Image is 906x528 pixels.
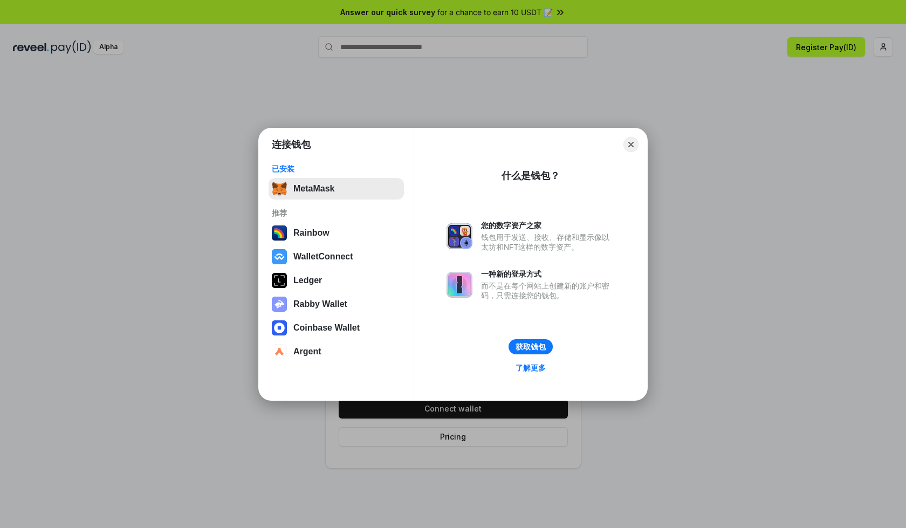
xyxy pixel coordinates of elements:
[447,223,472,249] img: svg+xml,%3Csvg%20xmlns%3D%22http%3A%2F%2Fwww.w3.org%2F2000%2Fsvg%22%20fill%3D%22none%22%20viewBox...
[481,221,615,230] div: 您的数字资产之家
[293,228,330,238] div: Rainbow
[269,293,404,315] button: Rabby Wallet
[272,320,287,335] img: svg+xml,%3Csvg%20width%3D%2228%22%20height%3D%2228%22%20viewBox%3D%220%200%2028%2028%22%20fill%3D...
[269,246,404,268] button: WalletConnect
[269,178,404,200] button: MetaMask
[516,342,546,352] div: 获取钱包
[293,347,321,356] div: Argent
[269,270,404,291] button: Ledger
[293,299,347,309] div: Rabby Wallet
[272,273,287,288] img: svg+xml,%3Csvg%20xmlns%3D%22http%3A%2F%2Fwww.w3.org%2F2000%2Fsvg%22%20width%3D%2228%22%20height%3...
[272,138,311,151] h1: 连接钱包
[272,249,287,264] img: svg+xml,%3Csvg%20width%3D%2228%22%20height%3D%2228%22%20viewBox%3D%220%200%2028%2028%22%20fill%3D...
[509,339,553,354] button: 获取钱包
[272,208,401,218] div: 推荐
[516,363,546,373] div: 了解更多
[447,272,472,298] img: svg+xml,%3Csvg%20xmlns%3D%22http%3A%2F%2Fwww.w3.org%2F2000%2Fsvg%22%20fill%3D%22none%22%20viewBox...
[481,269,615,279] div: 一种新的登录方式
[509,361,552,375] a: 了解更多
[293,184,334,194] div: MetaMask
[293,252,353,262] div: WalletConnect
[269,317,404,339] button: Coinbase Wallet
[293,323,360,333] div: Coinbase Wallet
[272,297,287,312] img: svg+xml,%3Csvg%20xmlns%3D%22http%3A%2F%2Fwww.w3.org%2F2000%2Fsvg%22%20fill%3D%22none%22%20viewBox...
[272,164,401,174] div: 已安装
[272,344,287,359] img: svg+xml,%3Csvg%20width%3D%2228%22%20height%3D%2228%22%20viewBox%3D%220%200%2028%2028%22%20fill%3D...
[293,276,322,285] div: Ledger
[269,222,404,244] button: Rainbow
[272,181,287,196] img: svg+xml,%3Csvg%20fill%3D%22none%22%20height%3D%2233%22%20viewBox%3D%220%200%2035%2033%22%20width%...
[623,137,639,152] button: Close
[481,281,615,300] div: 而不是在每个网站上创建新的账户和密码，只需连接您的钱包。
[502,169,560,182] div: 什么是钱包？
[269,341,404,362] button: Argent
[481,232,615,252] div: 钱包用于发送、接收、存储和显示像以太坊和NFT这样的数字资产。
[272,225,287,241] img: svg+xml,%3Csvg%20width%3D%22120%22%20height%3D%22120%22%20viewBox%3D%220%200%20120%20120%22%20fil...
